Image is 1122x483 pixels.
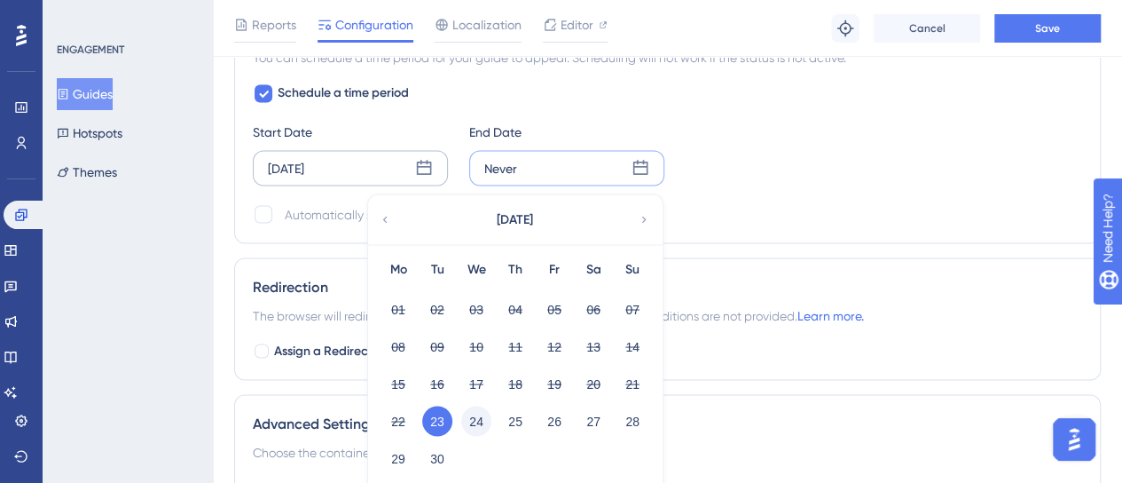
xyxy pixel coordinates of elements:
[57,78,113,110] button: Guides
[418,258,457,280] div: Tu
[909,21,945,36] span: Cancel
[539,368,569,399] button: 19
[268,157,304,178] div: [DATE]
[42,4,111,26] span: Need Help?
[461,368,491,399] button: 17
[500,406,530,436] button: 25
[422,331,452,361] button: 09
[253,413,1082,434] div: Advanced Settings
[500,331,530,361] button: 11
[469,122,664,143] div: End Date
[535,258,574,280] div: Fr
[561,14,593,36] span: Editor
[797,308,864,322] a: Learn more.
[383,294,413,324] button: 01
[253,305,864,326] span: The browser will redirect to the “Redirection URL” when the Targeting Conditions are not provided.
[379,258,418,280] div: Mo
[497,209,533,230] span: [DATE]
[874,14,980,43] button: Cancel
[461,294,491,324] button: 03
[613,258,652,280] div: Su
[1047,413,1101,466] iframe: UserGuiding AI Assistant Launcher
[422,406,452,436] button: 23
[500,368,530,399] button: 18
[252,14,296,36] span: Reports
[452,14,522,36] span: Localization
[578,368,608,399] button: 20
[617,331,647,361] button: 14
[426,202,603,237] button: [DATE]
[57,156,117,188] button: Themes
[994,14,1101,43] button: Save
[383,368,413,399] button: 15
[496,258,535,280] div: Th
[617,294,647,324] button: 07
[422,368,452,399] button: 16
[457,258,496,280] div: We
[274,340,414,361] span: Assign a Redirection URL
[578,294,608,324] button: 06
[574,258,613,280] div: Sa
[422,443,452,473] button: 30
[383,331,413,361] button: 08
[253,122,448,143] div: Start Date
[461,331,491,361] button: 10
[57,117,122,149] button: Hotspots
[617,368,647,399] button: 21
[285,203,650,225] div: Automatically set as “Inactive” when the scheduled period is over.
[539,406,569,436] button: 26
[383,406,413,436] button: 22
[253,47,1082,68] div: You can schedule a time period for your guide to appear. Scheduling will not work if the status i...
[253,441,1082,463] div: Choose the container and theme for the guide.
[500,294,530,324] button: 04
[461,406,491,436] button: 24
[383,443,413,473] button: 29
[539,331,569,361] button: 12
[578,331,608,361] button: 13
[422,294,452,324] button: 02
[253,276,1082,297] div: Redirection
[484,157,517,178] div: Never
[578,406,608,436] button: 27
[1035,21,1060,36] span: Save
[539,294,569,324] button: 05
[57,43,124,57] div: ENGAGEMENT
[617,406,647,436] button: 28
[335,14,413,36] span: Configuration
[278,83,409,104] span: Schedule a time period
